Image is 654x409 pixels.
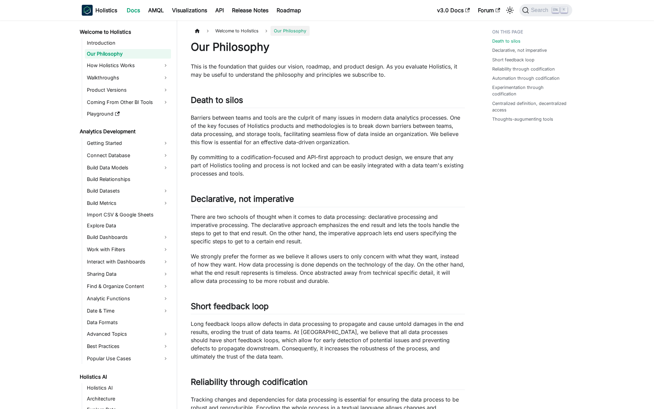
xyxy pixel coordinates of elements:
[85,198,171,209] a: Build Metrics
[191,194,465,207] h2: Declarative, not imperative
[85,49,171,59] a: Our Philosophy
[85,60,171,71] a: How Holistics Works
[85,293,171,304] a: Analytic Functions
[123,5,144,16] a: Docs
[474,5,504,16] a: Forum
[272,5,305,16] a: Roadmap
[85,138,171,149] a: Getting Started
[85,38,171,48] a: Introduction
[270,26,310,36] span: Our Philosophy
[85,221,171,230] a: Explore Data
[191,252,465,285] p: We strongly prefer the former as we believe it allows users to only concern with what they want, ...
[492,100,568,113] a: Centralized definition, decentralized access
[82,5,117,16] a: HolisticsHolistics
[85,109,171,119] a: Playground
[78,27,171,37] a: Welcome to Holistics
[529,7,552,13] span: Search
[85,185,171,196] a: Build Datasets
[78,127,171,136] a: Analytics Development
[85,256,171,267] a: Interact with Dashboards
[492,66,555,72] a: Reliability through codification
[492,38,520,44] a: Death to silos
[78,372,171,382] a: Holistics AI
[168,5,211,16] a: Visualizations
[191,26,204,36] a: Home page
[561,7,567,13] kbd: K
[85,341,171,352] a: Best Practices
[85,318,171,327] a: Data Formats
[85,175,171,184] a: Build Relationships
[85,329,171,339] a: Advanced Topics
[492,47,547,54] a: Declarative, not imperative
[85,383,171,393] a: Holistics AI
[191,213,465,245] p: There are two schools of thought when it comes to data processing: declarative processing and imp...
[191,113,465,146] p: Barriers between teams and tools are the culprit of many issues in modern data analytics processe...
[82,5,93,16] img: Holistics
[211,5,228,16] a: API
[191,62,465,79] p: This is the foundation that guides our vision, roadmap, and product design. As you evaluate Holis...
[228,5,272,16] a: Release Notes
[85,232,171,243] a: Build Dashboards
[85,305,171,316] a: Date & Time
[191,26,465,36] nav: Breadcrumbs
[144,5,168,16] a: AMQL
[85,394,171,404] a: Architecture
[85,162,171,173] a: Build Data Models
[519,4,572,16] button: Search (Ctrl+K)
[85,72,171,83] a: Walkthroughs
[433,5,474,16] a: v3.0 Docs
[85,281,171,292] a: Find & Organize Content
[212,26,262,36] span: Welcome to Holistics
[191,40,465,54] h1: Our Philosophy
[191,95,465,108] h2: Death to silos
[191,377,465,390] h2: Reliability through codification
[85,269,171,279] a: Sharing Data
[191,153,465,178] p: By committing to a codification-focused and API-first approach to product design, we ensure that ...
[492,116,553,122] a: Thoughts-augumenting tools
[85,150,171,161] a: Connect Database
[85,97,171,108] a: Coming From Other BI Tools
[504,5,515,16] button: Switch between dark and light mode (currently light mode)
[85,353,171,364] a: Popular Use Cases
[75,20,177,409] nav: Docs sidebar
[95,6,117,14] b: Holistics
[191,301,465,314] h2: Short feedback loop
[85,85,171,95] a: Product Versions
[492,75,560,81] a: Automation through codification
[492,57,534,63] a: Short feedback loop
[85,244,171,255] a: Work with Filters
[191,320,465,361] p: Long feedback loops allow defects in data processing to propagate and cause untold damages in the...
[492,84,568,97] a: Experimentation through codification
[85,210,171,219] a: Import CSV & Google Sheets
